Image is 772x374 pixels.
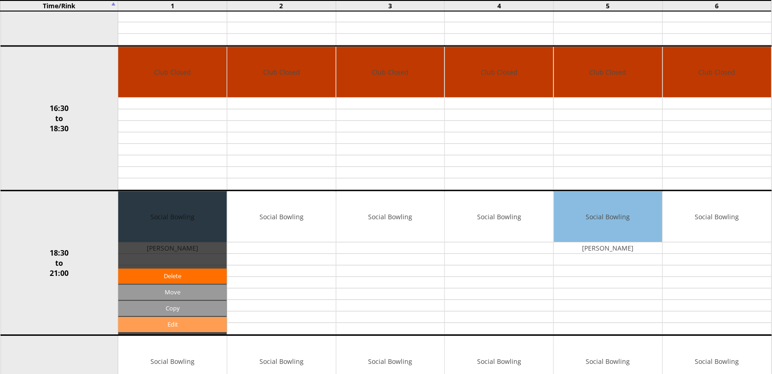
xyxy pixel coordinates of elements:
td: Club Closed [663,47,772,98]
td: Time/Rink [0,0,118,11]
td: Social Bowling [336,191,445,242]
td: Social Bowling [227,191,336,242]
td: 3 [336,0,445,11]
td: Social Bowling [554,191,663,242]
td: Club Closed [118,47,227,98]
td: 2 [227,0,336,11]
a: Edit [118,317,227,332]
td: Club Closed [445,47,553,98]
a: Delete [118,269,227,284]
td: Club Closed [227,47,336,98]
td: Club Closed [336,47,445,98]
td: 16:30 to 18:30 [0,46,118,191]
td: 5 [553,0,663,11]
td: 18:30 to 21:00 [0,191,118,335]
input: Copy [118,301,227,316]
td: Social Bowling [663,191,772,242]
td: 4 [445,0,554,11]
td: Club Closed [554,47,663,98]
td: [PERSON_NAME] [554,242,663,254]
td: 1 [118,0,227,11]
input: Move [118,285,227,300]
td: Social Bowling [445,191,553,242]
td: 6 [663,0,772,11]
